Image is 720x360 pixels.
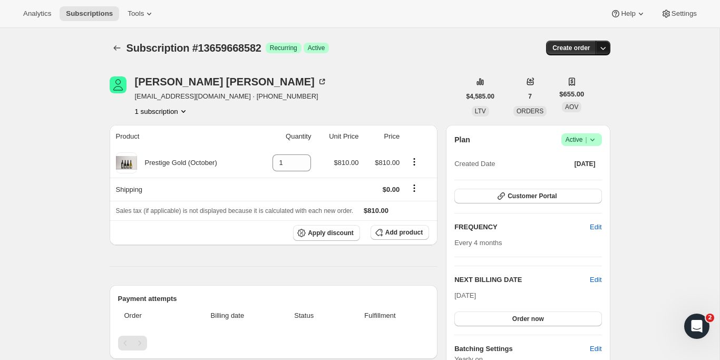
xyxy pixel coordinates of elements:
[575,160,596,168] span: [DATE]
[135,91,327,102] span: [EMAIL_ADDRESS][DOMAIN_NAME] · [PHONE_NUMBER]
[314,125,362,148] th: Unit Price
[277,310,331,321] span: Status
[684,314,709,339] iframe: Intercom live chat
[371,225,429,240] button: Add product
[135,106,189,116] button: Product actions
[308,44,325,52] span: Active
[383,186,400,193] span: $0.00
[334,159,359,167] span: $810.00
[522,89,538,104] button: 7
[655,6,703,21] button: Settings
[60,6,119,21] button: Subscriptions
[585,135,587,144] span: |
[454,344,590,354] h6: Batching Settings
[454,222,590,232] h2: FREQUENCY
[454,159,495,169] span: Created Date
[546,41,596,55] button: Create order
[454,239,502,247] span: Every 4 months
[454,189,601,203] button: Customer Portal
[460,89,501,104] button: $4,585.00
[66,9,113,18] span: Subscriptions
[406,156,423,168] button: Product actions
[508,192,557,200] span: Customer Portal
[110,178,256,201] th: Shipping
[590,275,601,285] button: Edit
[672,9,697,18] span: Settings
[128,9,144,18] span: Tools
[337,310,423,321] span: Fulfillment
[406,182,423,194] button: Shipping actions
[118,304,181,327] th: Order
[118,294,430,304] h2: Payment attempts
[375,159,400,167] span: $810.00
[559,89,584,100] span: $655.00
[110,41,124,55] button: Subscriptions
[110,125,256,148] th: Product
[517,108,543,115] span: ORDERS
[552,44,590,52] span: Create order
[110,76,127,93] span: Glen Lyons
[583,219,608,236] button: Edit
[137,158,217,168] div: Prestige Gold (October)
[364,207,388,215] span: $810.00
[454,134,470,145] h2: Plan
[604,6,652,21] button: Help
[590,344,601,354] span: Edit
[385,228,423,237] span: Add product
[466,92,494,101] span: $4,585.00
[512,315,544,323] span: Order now
[127,42,261,54] span: Subscription #13659668582
[293,225,360,241] button: Apply discount
[308,229,354,237] span: Apply discount
[566,134,598,145] span: Active
[454,291,476,299] span: [DATE]
[621,9,635,18] span: Help
[454,275,590,285] h2: NEXT BILLING DATE
[454,312,601,326] button: Order now
[116,207,354,215] span: Sales tax (if applicable) is not displayed because it is calculated with each new order.
[362,125,403,148] th: Price
[23,9,51,18] span: Analytics
[184,310,271,321] span: Billing date
[706,314,714,322] span: 2
[135,76,327,87] div: [PERSON_NAME] [PERSON_NAME]
[568,157,602,171] button: [DATE]
[121,6,161,21] button: Tools
[475,108,486,115] span: LTV
[270,44,297,52] span: Recurring
[528,92,532,101] span: 7
[256,125,315,148] th: Quantity
[583,340,608,357] button: Edit
[590,222,601,232] span: Edit
[118,336,430,351] nav: Pagination
[565,103,578,111] span: AOV
[17,6,57,21] button: Analytics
